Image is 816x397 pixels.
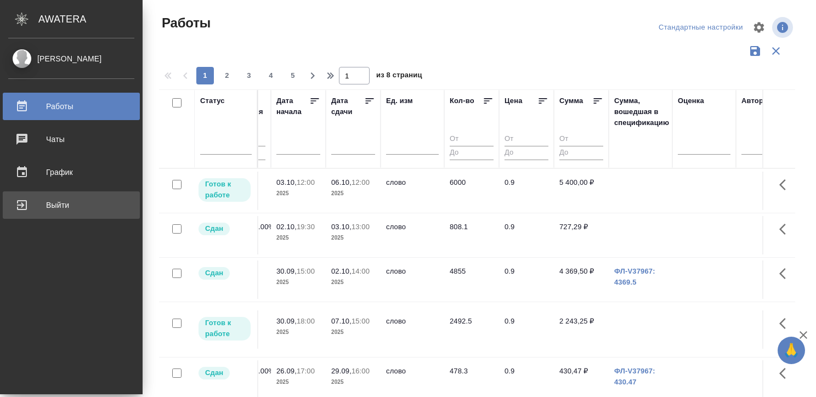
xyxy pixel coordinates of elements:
p: 2025 [276,188,320,199]
p: 2025 [276,277,320,288]
td: слово [381,310,444,349]
p: 2025 [276,232,320,243]
div: [PERSON_NAME] [8,53,134,65]
td: 0.9 [499,216,554,254]
td: 4 369,50 ₽ [554,260,609,299]
div: Дата сдачи [331,95,364,117]
p: 2025 [331,377,375,388]
input: До [505,146,548,160]
p: 30.09, [276,267,297,275]
p: 15:00 [352,317,370,325]
div: Автор оценки [741,95,791,106]
p: 12:00 [297,178,315,186]
div: Сумма, вошедшая в спецификацию [614,95,669,128]
button: 5 [284,67,302,84]
p: 2025 [331,277,375,288]
p: 30.09, [276,317,297,325]
div: Оценка [678,95,704,106]
p: 2025 [331,327,375,338]
div: Исполнитель может приступить к работе [197,316,252,342]
span: 2 [218,70,236,81]
p: 18:00 [297,317,315,325]
p: 2025 [276,327,320,338]
td: 0.9 [499,310,554,349]
p: 2025 [331,232,375,243]
p: 2025 [331,188,375,199]
a: ФЛ-V37967: 430.47 [614,367,655,386]
p: 07.10, [331,317,352,325]
div: Работы [8,98,134,115]
p: Сдан [205,367,223,378]
td: 2492.5 [444,310,499,349]
p: 13:00 [352,223,370,231]
button: 🙏 [778,337,805,364]
td: 4855 [444,260,499,299]
div: Кол-во [450,95,474,106]
div: Чаты [8,131,134,148]
button: 2 [218,67,236,84]
button: Сбросить фильтры [766,41,786,61]
td: 2 243,25 ₽ [554,310,609,349]
div: Цена [505,95,523,106]
span: Посмотреть информацию [772,17,795,38]
a: Работы [3,93,140,120]
p: 12:00 [352,178,370,186]
p: Готов к работе [205,179,244,201]
p: Готов к работе [205,317,244,339]
div: Статус [200,95,225,106]
p: 02.10, [276,223,297,231]
div: Выйти [8,197,134,213]
td: 6000 [444,172,499,210]
a: График [3,158,140,186]
button: Здесь прячутся важные кнопки [773,172,799,198]
p: 02.10, [331,267,352,275]
div: split button [656,19,746,36]
td: 0.9 [499,260,554,299]
div: График [8,164,134,180]
div: Ед. изм [386,95,413,106]
td: 808.1 [444,216,499,254]
input: От [505,133,548,146]
a: ФЛ-V37967: 4369.5 [614,267,655,286]
input: До [559,146,603,160]
td: слово [381,216,444,254]
p: 2025 [276,377,320,388]
a: Чаты [3,126,140,153]
div: 100.00% [246,222,265,232]
p: 15:00 [297,267,315,275]
div: Исполнитель может приступить к работе [197,177,252,203]
div: Менеджер проверил работу исполнителя, передает ее на следующий этап [197,266,252,281]
p: 14:00 [352,267,370,275]
input: От [559,133,603,146]
button: 4 [262,67,280,84]
td: слово [381,260,444,299]
span: 4 [262,70,280,81]
td: 0.9 [499,172,554,210]
input: До [450,146,494,160]
p: 19:30 [297,223,315,231]
p: 17:00 [297,367,315,375]
td: слово [381,172,444,210]
span: 5 [284,70,302,81]
div: Дата начала [276,95,309,117]
button: Сохранить фильтры [745,41,766,61]
td: 5 400,00 ₽ [554,172,609,210]
p: Сдан [205,223,223,234]
button: 3 [240,67,258,84]
a: Выйти [3,191,140,219]
span: 3 [240,70,258,81]
p: 29.09, [331,367,352,375]
span: 🙏 [782,339,801,362]
button: Здесь прячутся важные кнопки [773,310,799,337]
div: Менеджер проверил работу исполнителя, передает ее на следующий этап [197,222,252,236]
td: 727,29 ₽ [554,216,609,254]
button: Здесь прячутся важные кнопки [773,360,799,387]
p: Сдан [205,268,223,279]
p: 06.10, [331,178,352,186]
div: Менеджер проверил работу исполнителя, передает ее на следующий этап [197,366,252,381]
button: Здесь прячутся важные кнопки [773,260,799,287]
span: Работы [159,14,211,32]
div: 100.00% [246,366,265,377]
span: из 8 страниц [376,69,422,84]
p: 03.10, [276,178,297,186]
